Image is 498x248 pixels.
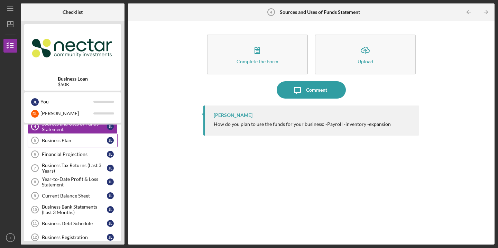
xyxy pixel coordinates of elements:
[28,203,118,217] a: 10Business Bank Statements (Last 3 Months)JL
[107,234,114,241] div: J L
[40,96,93,108] div: You
[107,178,114,185] div: J L
[58,82,88,87] div: $50K
[42,176,107,187] div: Year-to-Date Profit & Loss Statement
[28,134,118,147] a: 5Business PlanJL
[58,76,88,82] b: Business Loan
[270,10,273,14] tspan: 4
[31,98,39,106] div: J L
[107,206,114,213] div: J L
[42,163,107,174] div: Business Tax Returns (Last 3 Years)
[306,81,327,99] div: Comment
[9,236,12,240] text: JL
[33,208,37,212] tspan: 10
[207,35,308,74] button: Complete the Form
[214,121,391,127] div: How do you plan to use the funds for your business: -Payroll -inventory -expansion
[237,59,278,64] div: Complete the Form
[24,28,121,69] img: Product logo
[214,112,252,118] div: [PERSON_NAME]
[277,81,346,99] button: Comment
[280,9,360,15] b: Sources and Uses of Funds Statement
[107,220,114,227] div: J L
[34,166,36,170] tspan: 7
[33,235,37,239] tspan: 12
[34,125,36,129] tspan: 4
[28,161,118,175] a: 7Business Tax Returns (Last 3 Years)JL
[42,138,107,143] div: Business Plan
[42,121,107,132] div: Sources and Uses of Funds Statement
[28,120,118,134] a: 4Sources and Uses of Funds StatementJL
[42,235,107,240] div: Business Registration
[28,189,118,203] a: 9Current Balance SheetJL
[40,108,93,119] div: [PERSON_NAME]
[42,151,107,157] div: Financial Projections
[31,110,39,118] div: D L
[28,230,118,244] a: 12Business RegistrationJL
[63,9,83,15] b: Checklist
[34,194,36,198] tspan: 9
[34,138,36,143] tspan: 5
[107,192,114,199] div: J L
[107,165,114,172] div: J L
[28,147,118,161] a: 6Financial ProjectionsJL
[358,59,373,64] div: Upload
[42,204,107,215] div: Business Bank Statements (Last 3 Months)
[28,217,118,230] a: 11Business Debt ScheduleJL
[315,35,416,74] button: Upload
[3,231,17,245] button: JL
[34,152,36,156] tspan: 6
[107,151,114,158] div: J L
[33,221,37,226] tspan: 11
[28,175,118,189] a: 8Year-to-Date Profit & Loss StatementJL
[34,180,36,184] tspan: 8
[107,137,114,144] div: J L
[42,193,107,199] div: Current Balance Sheet
[107,123,114,130] div: J L
[42,221,107,226] div: Business Debt Schedule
